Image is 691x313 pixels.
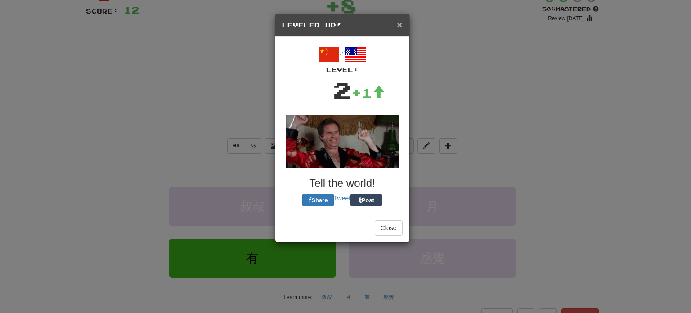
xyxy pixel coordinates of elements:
[282,177,403,189] h3: Tell the world!
[397,20,402,29] button: Close
[282,65,403,74] div: Level:
[397,19,402,30] span: ×
[282,44,403,74] div: /
[333,74,351,106] div: 2
[302,194,334,206] button: Share
[282,21,403,30] h5: Leveled Up!
[351,84,385,102] div: +1
[334,195,350,202] a: Tweet
[286,115,399,168] img: will-ferrel-d6c07f94194e19e98823ed86c433f8fc69ac91e84bfcb09b53c9a5692911eaa6.gif
[375,220,403,236] button: Close
[350,194,382,206] button: Post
